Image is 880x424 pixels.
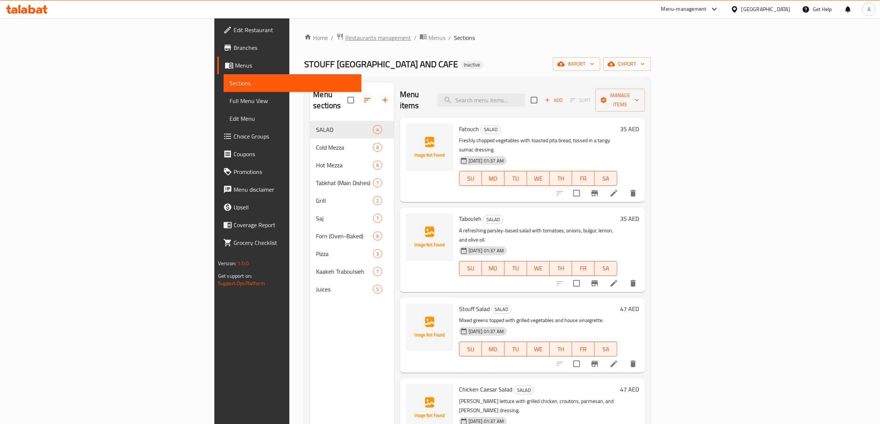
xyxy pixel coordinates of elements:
[603,57,651,71] button: export
[550,171,572,186] button: TH
[459,384,512,395] span: Chicken Caesar Salad
[373,161,382,170] div: items
[504,342,527,356] button: TU
[466,247,507,254] span: [DATE] 01:37 AM
[459,171,482,186] button: SU
[575,263,592,274] span: FR
[459,136,617,154] p: Freshly chopped vegetables with toasted pita bread, tossed in a tangy sumac dressing.
[237,259,249,268] span: 1.0.0
[310,192,394,209] div: Grill2
[217,163,361,181] a: Promotions
[459,342,482,356] button: SU
[620,124,639,134] h6: 35 AED
[373,215,382,222] span: 7
[316,267,373,276] span: Kaakeh Traboulsieh
[661,5,707,14] div: Menu-management
[462,173,479,184] span: SU
[482,342,504,356] button: MO
[601,91,639,109] span: Manage items
[459,123,479,134] span: Fatouch
[316,249,373,258] span: Pizza
[373,285,382,294] div: items
[867,5,870,13] span: A
[483,215,503,224] span: SALAD
[514,386,534,394] span: SALAD
[569,356,584,372] span: Select to update
[595,171,617,186] button: SA
[504,261,527,276] button: TU
[217,181,361,198] a: Menu disclaimer
[459,303,490,314] span: Stouff Salad
[217,57,361,74] a: Menus
[310,174,394,192] div: Tabkhat (Main Dishes)7
[492,305,511,314] span: SALAD
[553,173,569,184] span: TH
[586,274,604,292] button: Branch-specific-item
[482,261,504,276] button: MO
[544,96,564,105] span: Add
[507,344,524,355] span: TU
[230,79,356,88] span: Sections
[741,5,790,13] div: [GEOGRAPHIC_DATA]
[609,359,618,368] a: Edit menu item
[485,263,502,274] span: MO
[373,267,382,276] div: items
[373,232,382,240] div: items
[336,33,411,42] a: Restaurants management
[620,384,639,394] h6: 47 AED
[373,286,382,293] span: 5
[507,173,524,184] span: TU
[550,261,572,276] button: TH
[373,197,382,204] span: 2
[343,92,359,108] span: Select all sections
[572,342,595,356] button: FR
[316,125,373,134] span: SALAD
[373,179,382,187] span: 7
[553,263,569,274] span: TH
[310,139,394,156] div: Cold Mezza6
[598,344,614,355] span: SA
[553,57,600,71] button: import
[217,198,361,216] a: Upsell
[373,144,382,151] span: 6
[234,167,356,176] span: Promotions
[224,74,361,92] a: Sections
[217,216,361,234] a: Coverage Report
[304,56,458,72] span: STOUFF [GEOGRAPHIC_DATA] AND CAFE
[507,263,524,274] span: TU
[624,355,642,373] button: delete
[527,342,550,356] button: WE
[481,125,500,134] span: SALAD
[316,285,373,294] span: Juices
[316,214,373,223] span: Saj
[462,263,479,274] span: SU
[595,89,645,112] button: Manage items
[310,209,394,227] div: Saj7
[459,397,617,415] p: [PERSON_NAME] lettuce with grilled chicken, croutons, parmesan, and [PERSON_NAME] dressing.
[575,344,592,355] span: FR
[230,96,356,105] span: Full Menu View
[620,304,639,314] h6: 47 AED
[461,62,483,68] span: Inactive
[316,178,373,187] div: Tabkhat (Main Dishes)
[217,145,361,163] a: Coupons
[572,171,595,186] button: FR
[400,89,429,111] h2: Menu items
[624,274,642,292] button: delete
[466,157,507,164] span: [DATE] 01:37 AM
[373,196,382,205] div: items
[459,261,482,276] button: SU
[234,150,356,158] span: Coupons
[217,21,361,39] a: Edit Restaurant
[316,161,373,170] div: Hot Mezza
[504,171,527,186] button: TU
[620,213,639,224] h6: 35 AED
[553,344,569,355] span: TH
[466,328,507,335] span: [DATE] 01:37 AM
[485,344,502,355] span: MO
[230,114,356,123] span: Edit Menu
[217,127,361,145] a: Choice Groups
[454,33,475,42] span: Sections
